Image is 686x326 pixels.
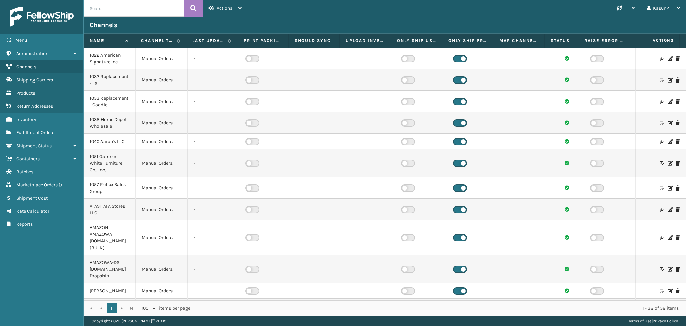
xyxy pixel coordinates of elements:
td: - [188,283,239,299]
td: Manual Orders [136,134,188,149]
i: Channel sync succeeded. [565,139,569,144]
i: Channel sync succeeded. [565,56,569,61]
i: Edit [668,235,672,240]
a: 1 [107,303,117,313]
i: Channel sync succeeded. [565,161,569,165]
div: AFAST AFA Stores LLC [90,203,129,216]
div: 1040 Aaron's LLC [90,138,129,145]
td: Manual Orders [136,199,188,220]
span: Rate Calculator [16,208,49,214]
a: Privacy Policy [653,319,678,323]
td: - [188,255,239,283]
i: Customize Label [660,207,664,212]
i: Delete [676,56,680,61]
i: Customize Label [660,121,664,125]
label: Status [551,38,572,44]
td: Manual Orders [136,112,188,134]
div: 1022 American Signature Inc. [90,52,129,65]
span: Channels [16,64,36,70]
i: Channel sync succeeded. [565,99,569,104]
i: Customize Label [660,78,664,83]
label: Map Channel Service [499,38,538,44]
label: Only Ship using Required Carrier Service [397,38,436,44]
label: Name [90,38,122,44]
span: Batches [16,169,33,175]
i: Channel sync succeeded. [565,207,569,212]
div: AMAZON AMAZOWA [DOMAIN_NAME] (BULK) [90,224,129,251]
img: logo [10,7,74,27]
i: Edit [668,56,672,61]
td: - [188,134,239,149]
span: Administration [16,51,48,56]
span: Products [16,90,35,96]
div: 1 - 38 of 38 items [200,305,679,312]
i: Edit [668,139,672,144]
a: Terms of Use [628,319,651,323]
td: Manual Orders [136,149,188,177]
span: Containers [16,156,40,162]
span: Shipment Status [16,143,52,149]
i: Customize Label [660,186,664,191]
i: Customize Label [660,289,664,293]
label: Last update time [192,38,224,44]
span: items per page [141,303,190,313]
span: Actions [631,35,678,46]
td: - [188,299,239,320]
div: 1057 Reflex Sales Group [90,181,129,195]
td: - [188,220,239,255]
i: Edit [668,161,672,166]
i: Edit [668,121,672,125]
div: AMAZOWA-DS [DOMAIN_NAME] Dropship [90,259,129,279]
td: - [188,112,239,134]
span: Actions [217,5,232,11]
p: Copyright 2023 [PERSON_NAME]™ v 1.0.191 [92,316,168,326]
td: Manual Orders [136,283,188,299]
td: Manual Orders [136,299,188,320]
td: Manual Orders [136,255,188,283]
span: Shipping Carriers [16,77,53,83]
td: - [188,199,239,220]
h3: Channels [90,21,117,29]
i: Edit [668,99,672,104]
td: - [188,149,239,177]
i: Customize Label [660,267,664,272]
td: - [188,91,239,112]
span: Inventory [16,117,36,122]
i: Delete [676,139,680,144]
i: Channel sync succeeded. [565,77,569,82]
span: Shipment Cost [16,195,48,201]
i: Edit [668,78,672,83]
span: Marketplace Orders [16,182,58,188]
div: 1051 Gardner White Furniture Co., Inc. [90,153,129,173]
label: Channel Type [141,38,173,44]
td: Manual Orders [136,177,188,199]
i: Delete [676,121,680,125]
i: Edit [668,289,672,293]
i: Customize Label [660,161,664,166]
div: [PERSON_NAME] [90,288,129,294]
div: 1032 Replacement - LS [90,73,129,87]
i: Channel sync succeeded. [565,235,569,240]
i: Edit [668,186,672,191]
label: Should Sync [295,38,334,44]
i: Delete [676,207,680,212]
i: Customize Label [660,99,664,104]
span: Fulfillment Orders [16,130,54,135]
i: Delete [676,99,680,104]
td: Manual Orders [136,91,188,112]
i: Delete [676,267,680,272]
i: Channel sync succeeded. [565,120,569,125]
i: Delete [676,289,680,293]
i: Delete [676,235,680,240]
i: Channel sync succeeded. [565,185,569,190]
i: Channel sync succeeded. [565,267,569,271]
td: - [188,177,239,199]
i: Customize Label [660,235,664,240]
i: Delete [676,78,680,83]
span: Return Addresses [16,103,53,109]
label: Raise Error On Related FO [584,38,623,44]
i: Customize Label [660,56,664,61]
label: Only Ship from Required Warehouse [448,38,487,44]
span: Menu [15,37,27,43]
td: - [188,48,239,69]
